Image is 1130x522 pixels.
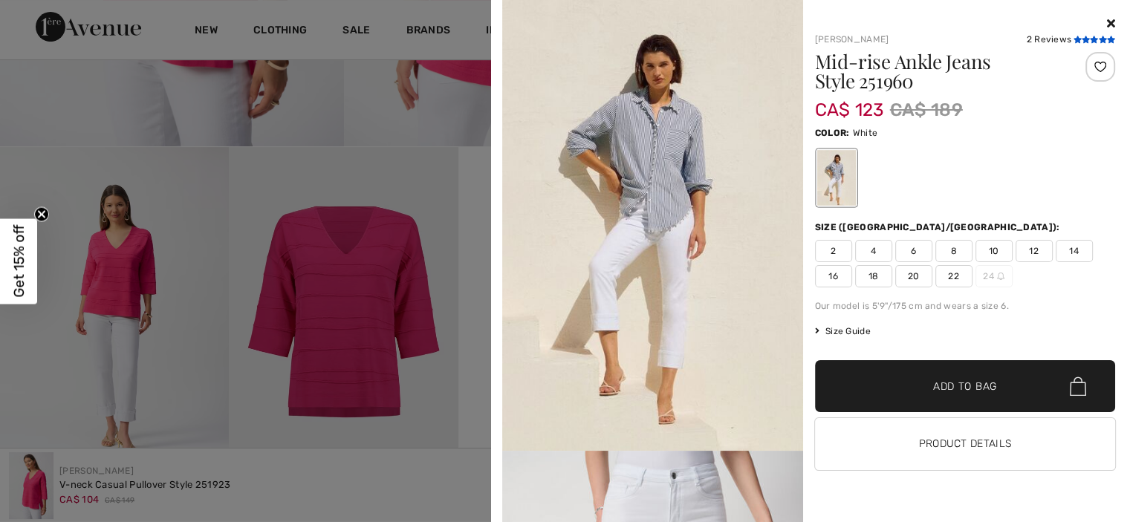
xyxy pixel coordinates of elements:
h1: Mid-rise Ankle Jeans Style 251960 [815,52,1065,91]
span: CA$ 189 [890,97,963,123]
span: 24 [975,265,1013,287]
span: 4 [855,240,892,262]
button: Product Details [815,418,1116,470]
span: Chat [33,10,63,24]
span: Size Guide [815,324,871,338]
span: 8 [935,240,972,262]
span: Color: [815,128,850,138]
span: 18 [855,265,892,287]
span: 22 [935,265,972,287]
span: White [853,128,878,138]
div: 2 Reviews [1026,33,1115,46]
span: 20 [895,265,932,287]
span: 12 [1016,240,1053,262]
span: 6 [895,240,932,262]
div: White [816,150,855,206]
span: Get 15% off [10,225,27,298]
button: Add to Bag [815,360,1116,412]
div: Our model is 5'9"/175 cm and wears a size 6. [815,299,1116,313]
img: Bag.svg [1070,376,1086,396]
a: [PERSON_NAME] [815,34,889,45]
span: 2 [815,240,852,262]
span: 10 [975,240,1013,262]
span: 16 [815,265,852,287]
span: Add to Bag [933,379,997,394]
img: ring-m.svg [997,273,1004,280]
button: Close teaser [34,206,49,221]
div: Size ([GEOGRAPHIC_DATA]/[GEOGRAPHIC_DATA]): [815,221,1063,234]
span: CA$ 123 [815,85,884,120]
span: 14 [1056,240,1093,262]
